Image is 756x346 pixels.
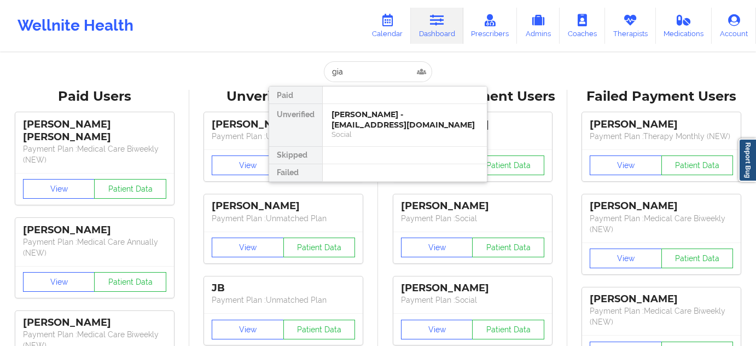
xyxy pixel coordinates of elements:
[656,8,712,44] a: Medications
[411,8,463,44] a: Dashboard
[590,305,733,327] p: Payment Plan : Medical Care Biweekly (NEW)
[590,200,733,212] div: [PERSON_NAME]
[661,249,734,268] button: Patient Data
[463,8,517,44] a: Prescribers
[401,213,544,224] p: Payment Plan : Social
[212,118,355,131] div: [PERSON_NAME]
[590,249,662,268] button: View
[23,272,95,292] button: View
[269,164,322,182] div: Failed
[401,238,473,257] button: View
[212,238,284,257] button: View
[94,272,166,292] button: Patient Data
[23,118,166,143] div: [PERSON_NAME] [PERSON_NAME]
[212,320,284,339] button: View
[401,200,544,212] div: [PERSON_NAME]
[197,88,371,105] div: Unverified Users
[212,213,355,224] p: Payment Plan : Unmatched Plan
[401,320,473,339] button: View
[23,143,166,165] p: Payment Plan : Medical Care Biweekly (NEW)
[517,8,560,44] a: Admins
[590,293,733,305] div: [PERSON_NAME]
[472,238,544,257] button: Patient Data
[283,238,356,257] button: Patient Data
[332,109,478,130] div: [PERSON_NAME] - [EMAIL_ADDRESS][DOMAIN_NAME]
[472,155,544,175] button: Patient Data
[23,316,166,329] div: [PERSON_NAME]
[472,320,544,339] button: Patient Data
[269,147,322,164] div: Skipped
[8,88,182,105] div: Paid Users
[212,295,355,305] p: Payment Plan : Unmatched Plan
[94,179,166,199] button: Patient Data
[575,88,749,105] div: Failed Payment Users
[212,131,355,142] p: Payment Plan : Unmatched Plan
[560,8,605,44] a: Coaches
[23,237,166,258] p: Payment Plan : Medical Care Annually (NEW)
[738,139,756,182] a: Report Bug
[23,179,95,199] button: View
[212,282,355,295] div: JB
[590,213,733,235] p: Payment Plan : Medical Care Biweekly (NEW)
[332,130,478,139] div: Social
[590,131,733,142] p: Payment Plan : Therapy Monthly (NEW)
[212,155,284,175] button: View
[364,8,411,44] a: Calendar
[661,155,734,175] button: Patient Data
[605,8,656,44] a: Therapists
[712,8,756,44] a: Account
[269,86,322,104] div: Paid
[590,118,733,131] div: [PERSON_NAME]
[23,224,166,237] div: [PERSON_NAME]
[212,200,355,212] div: [PERSON_NAME]
[590,155,662,175] button: View
[401,295,544,305] p: Payment Plan : Social
[401,282,544,295] div: [PERSON_NAME]
[283,320,356,339] button: Patient Data
[269,104,322,147] div: Unverified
